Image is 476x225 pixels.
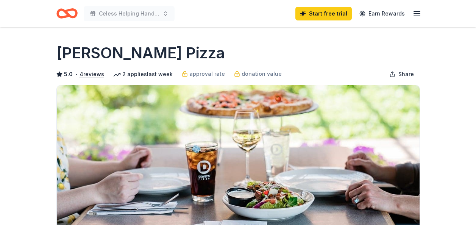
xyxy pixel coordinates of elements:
[234,69,282,78] a: donation value
[56,42,225,64] h1: [PERSON_NAME] Pizza
[84,6,175,21] button: Celess Helping Hands College and Career Fair
[182,69,225,78] a: approval rate
[80,70,104,79] button: 4reviews
[99,9,159,18] span: Celess Helping Hands College and Career Fair
[398,70,414,79] span: Share
[56,5,78,22] a: Home
[383,67,420,82] button: Share
[189,69,225,78] span: approval rate
[295,7,352,20] a: Start free trial
[113,70,173,79] div: 2 applies last week
[355,7,409,20] a: Earn Rewards
[242,69,282,78] span: donation value
[75,71,77,77] span: •
[64,70,73,79] span: 5.0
